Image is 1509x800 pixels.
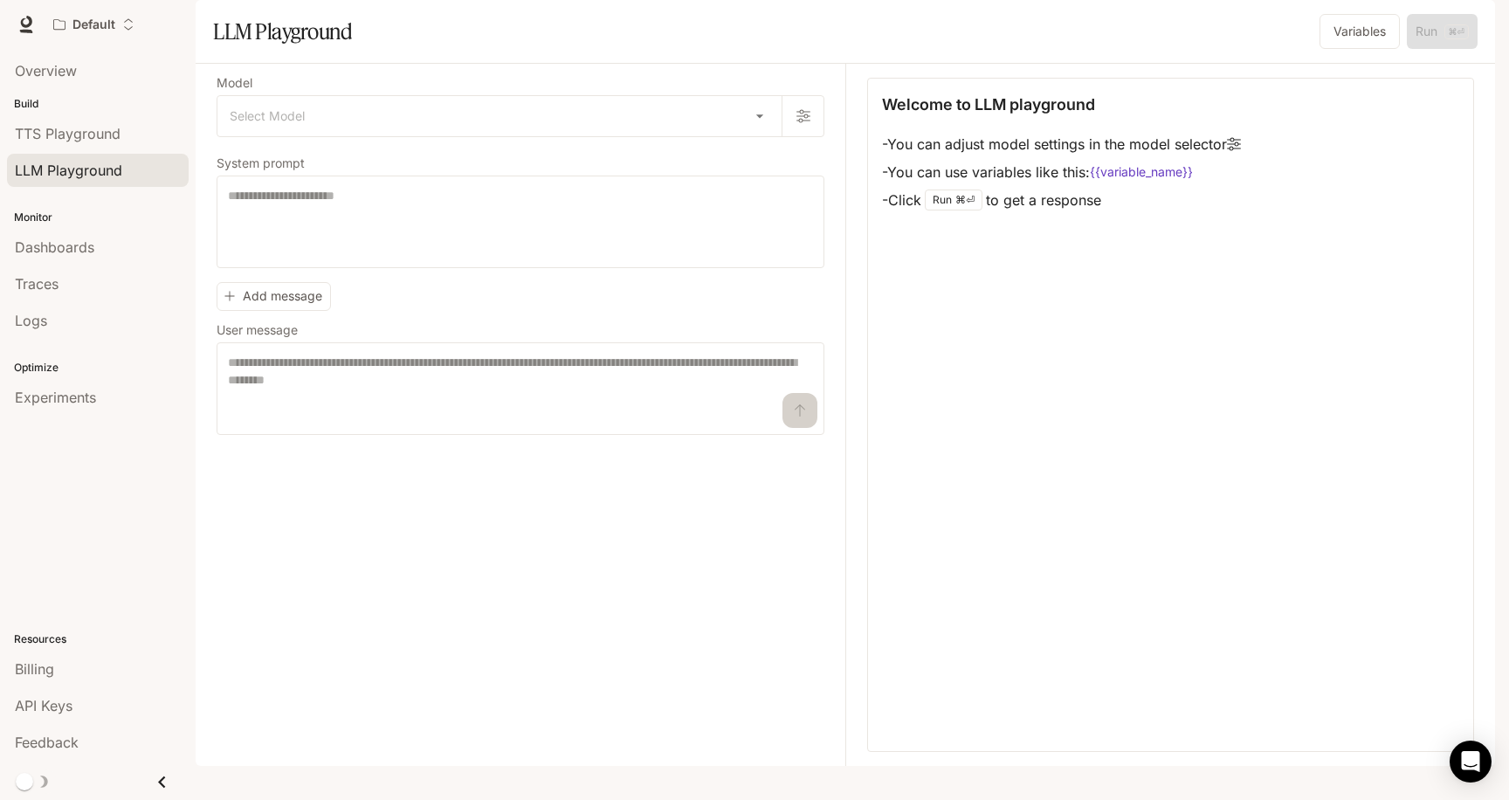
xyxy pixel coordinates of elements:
[217,77,252,89] p: Model
[882,130,1241,158] li: - You can adjust model settings in the model selector
[955,195,975,205] p: ⌘⏎
[882,186,1241,214] li: - Click to get a response
[217,157,305,169] p: System prompt
[1450,741,1492,783] div: Open Intercom Messenger
[1320,14,1400,49] button: Variables
[882,158,1241,186] li: - You can use variables like this:
[882,93,1095,116] p: Welcome to LLM playground
[925,190,982,210] div: Run
[230,107,305,125] span: Select Model
[72,17,115,32] p: Default
[45,7,142,42] button: Open workspace menu
[217,324,298,336] p: User message
[217,96,782,136] div: Select Model
[1090,163,1193,181] code: {{variable_name}}
[213,14,352,49] h1: LLM Playground
[217,282,331,311] button: Add message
